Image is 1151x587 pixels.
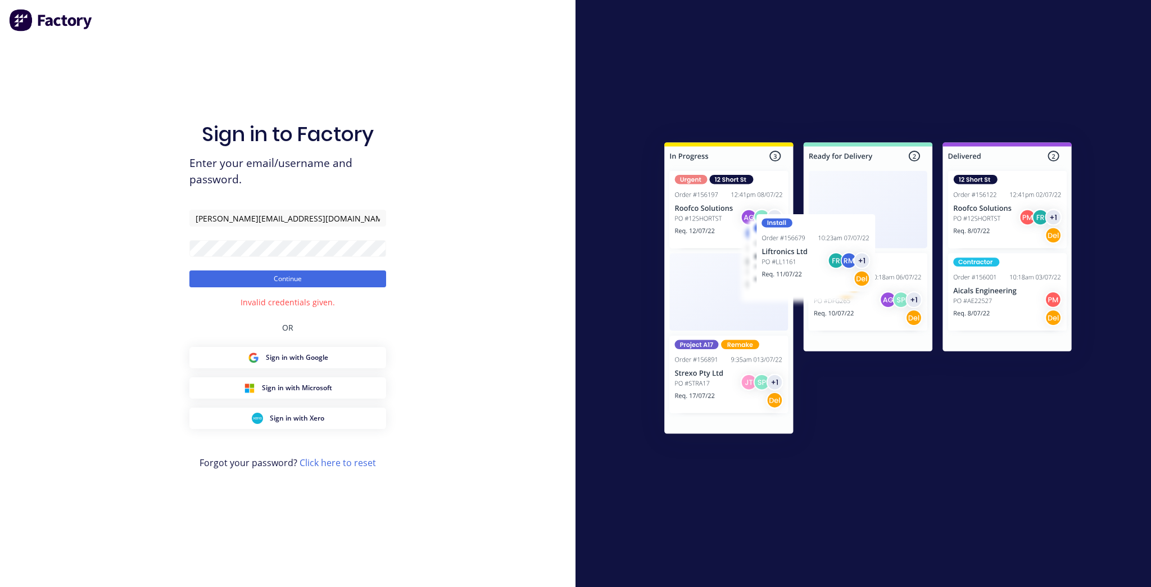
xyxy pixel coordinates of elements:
[9,9,93,31] img: Factory
[189,347,386,368] button: Google Sign inSign in with Google
[189,155,386,188] span: Enter your email/username and password.
[189,408,386,429] button: Xero Sign inSign in with Xero
[282,308,293,347] div: OR
[200,456,376,469] span: Forgot your password?
[262,383,332,393] span: Sign in with Microsoft
[202,122,374,146] h1: Sign in to Factory
[640,120,1096,460] img: Sign in
[248,352,259,363] img: Google Sign in
[189,270,386,287] button: Continue
[300,457,376,469] a: Click here to reset
[244,382,255,394] img: Microsoft Sign in
[241,296,335,308] div: Invalid credentials given.
[266,353,328,363] span: Sign in with Google
[189,377,386,399] button: Microsoft Sign inSign in with Microsoft
[252,413,263,424] img: Xero Sign in
[270,413,324,423] span: Sign in with Xero
[189,210,386,227] input: Email/Username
